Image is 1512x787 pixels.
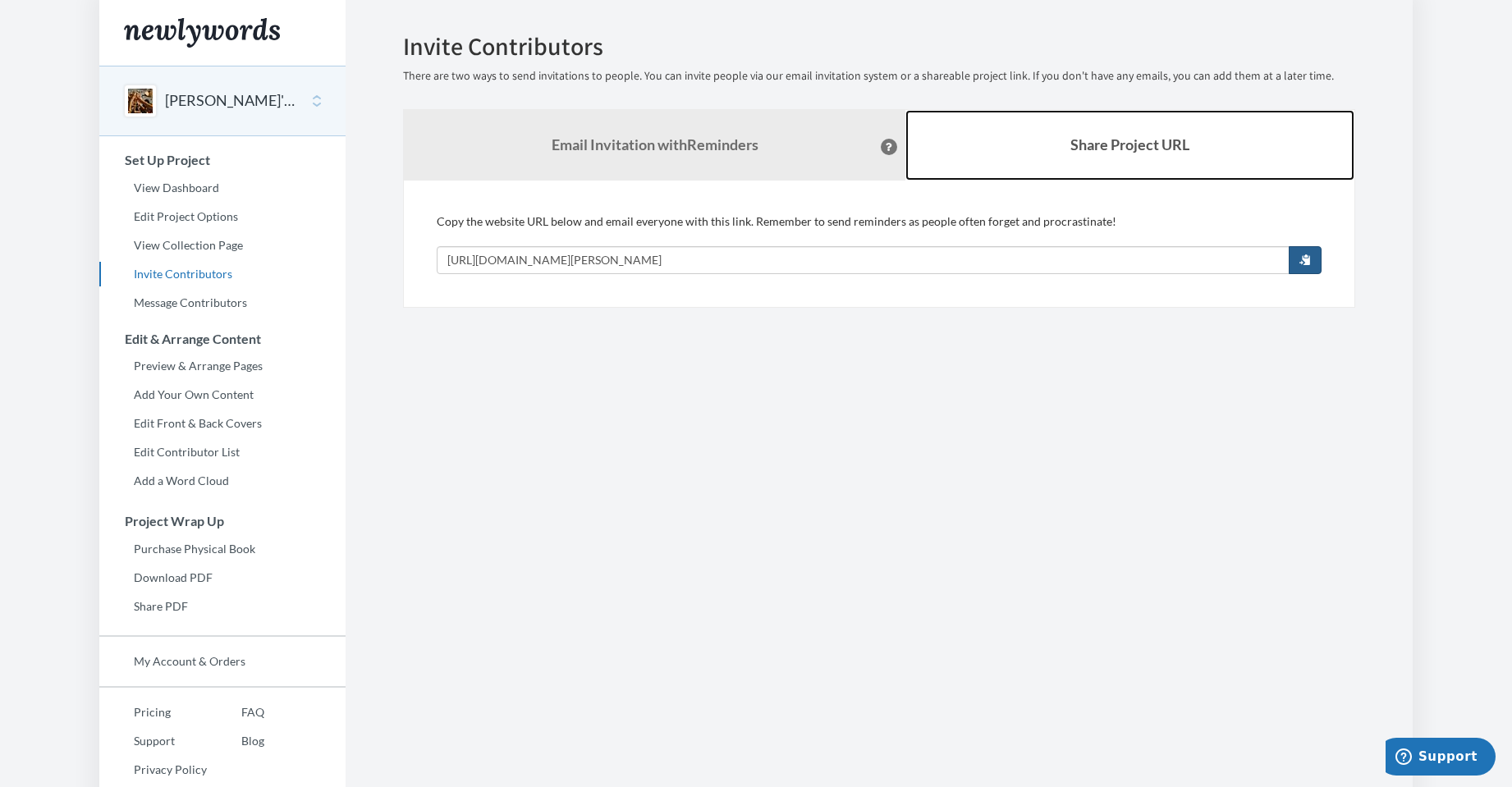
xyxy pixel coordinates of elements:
a: Blog [207,729,264,753]
strong: Email Invitation with Reminders [552,135,758,153]
h3: Edit & Arrange Content [100,332,346,346]
div: Copy the website URL below and email everyone with this link. Remember to send reminders as peopl... [437,213,1322,274]
a: Add Your Own Content [99,382,346,407]
a: Preview & Arrange Pages [99,354,346,378]
h3: Set Up Project [100,153,346,167]
b: Share Project URL [1070,135,1189,153]
a: Invite Contributors [99,262,346,286]
a: Privacy Policy [99,757,207,782]
a: My Account & Orders [99,649,346,674]
p: There are two ways to send invitations to people. You can invite people via our email invitation ... [403,68,1355,85]
a: Support [99,729,207,753]
a: Share PDF [99,594,346,619]
a: Purchase Physical Book [99,537,346,561]
button: [PERSON_NAME]'s 50th bday! [165,90,298,112]
a: Edit Project Options [99,204,346,229]
a: Download PDF [99,565,346,590]
h3: Project Wrap Up [100,514,346,528]
iframe: Opens a widget where you can chat to one of our agents [1386,738,1496,779]
a: View Dashboard [99,176,346,200]
a: Add a Word Cloud [99,469,346,493]
img: Newlywords logo [124,18,280,48]
a: FAQ [207,700,264,725]
a: Edit Contributor List [99,440,346,464]
a: Message Contributors [99,291,346,315]
a: View Collection Page [99,233,346,258]
a: Pricing [99,700,207,725]
h2: Invite Contributors [403,33,1355,60]
a: Edit Front & Back Covers [99,411,346,436]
